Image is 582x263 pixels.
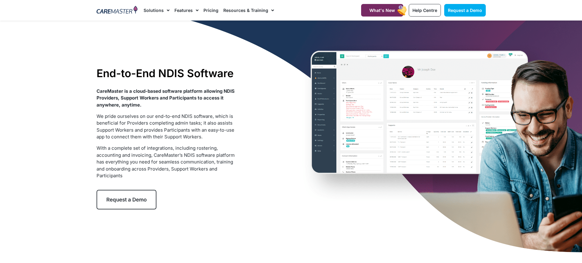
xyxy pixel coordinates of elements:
[97,88,235,108] strong: CareMaster is a cloud-based software platform allowing NDIS Providers, Support Workers and Partic...
[106,197,147,203] span: Request a Demo
[97,67,237,80] h1: End-to-End NDIS Software
[97,113,234,140] span: We pride ourselves on our end-to-end NDIS software, which is beneficial for Providers completing ...
[444,4,486,17] a: Request a Demo
[369,8,395,13] span: What's New
[409,4,441,17] a: Help Centre
[412,8,437,13] span: Help Centre
[97,145,237,179] p: With a complete set of integrations, including rostering, accounting and invoicing, CareMaster’s ...
[361,4,403,17] a: What's New
[448,8,482,13] span: Request a Demo
[97,190,156,209] a: Request a Demo
[97,6,138,15] img: CareMaster Logo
